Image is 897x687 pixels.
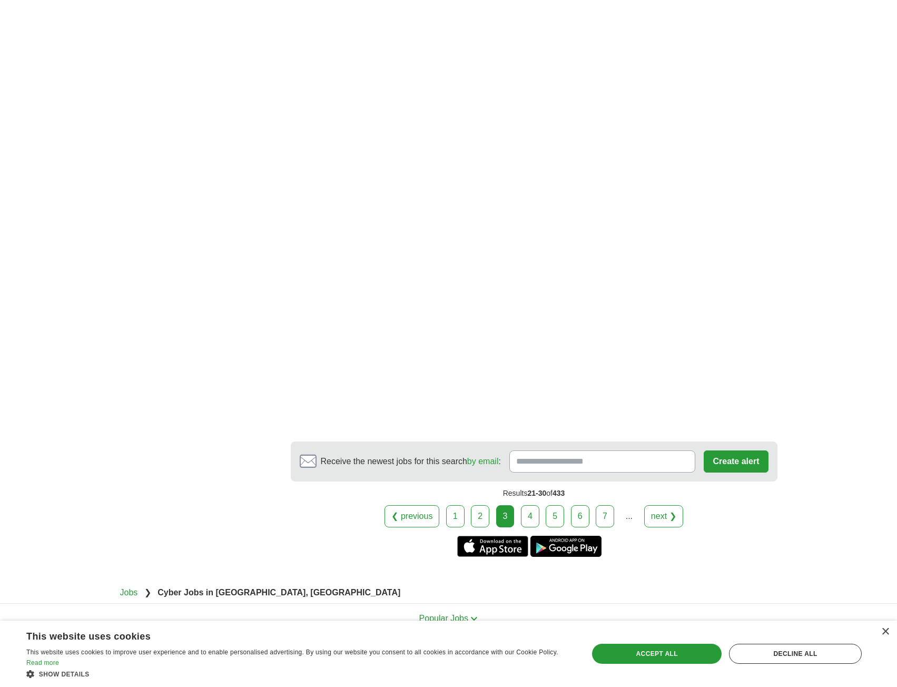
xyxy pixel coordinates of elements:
span: 21-30 [527,489,546,497]
span: Show details [39,671,90,678]
div: 3 [496,505,515,527]
a: 2 [471,505,489,527]
a: Read more, opens a new window [26,659,59,666]
a: next ❯ [644,505,683,527]
a: 4 [521,505,539,527]
div: Results of [291,482,777,505]
div: ... [618,506,639,527]
a: Get the iPhone app [457,536,528,557]
a: by email [467,457,499,466]
span: Receive the newest jobs for this search : [321,455,501,468]
div: Accept all [592,644,722,664]
span: This website uses cookies to improve user experience and to enable personalised advertising. By u... [26,649,558,656]
a: 5 [546,505,564,527]
a: ❮ previous [385,505,439,527]
strong: Cyber Jobs in [GEOGRAPHIC_DATA], [GEOGRAPHIC_DATA] [157,588,400,597]
div: This website uses cookies [26,627,545,643]
a: 7 [596,505,614,527]
div: Decline all [729,644,862,664]
img: toggle icon [470,616,478,621]
span: Popular Jobs [419,614,468,623]
a: Get the Android app [530,536,602,557]
a: Jobs [120,588,138,597]
a: 6 [571,505,589,527]
a: 1 [446,505,465,527]
div: Close [881,628,889,636]
span: 433 [553,489,565,497]
button: Create alert [704,450,768,473]
span: ❯ [144,588,151,597]
div: Show details [26,669,571,679]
